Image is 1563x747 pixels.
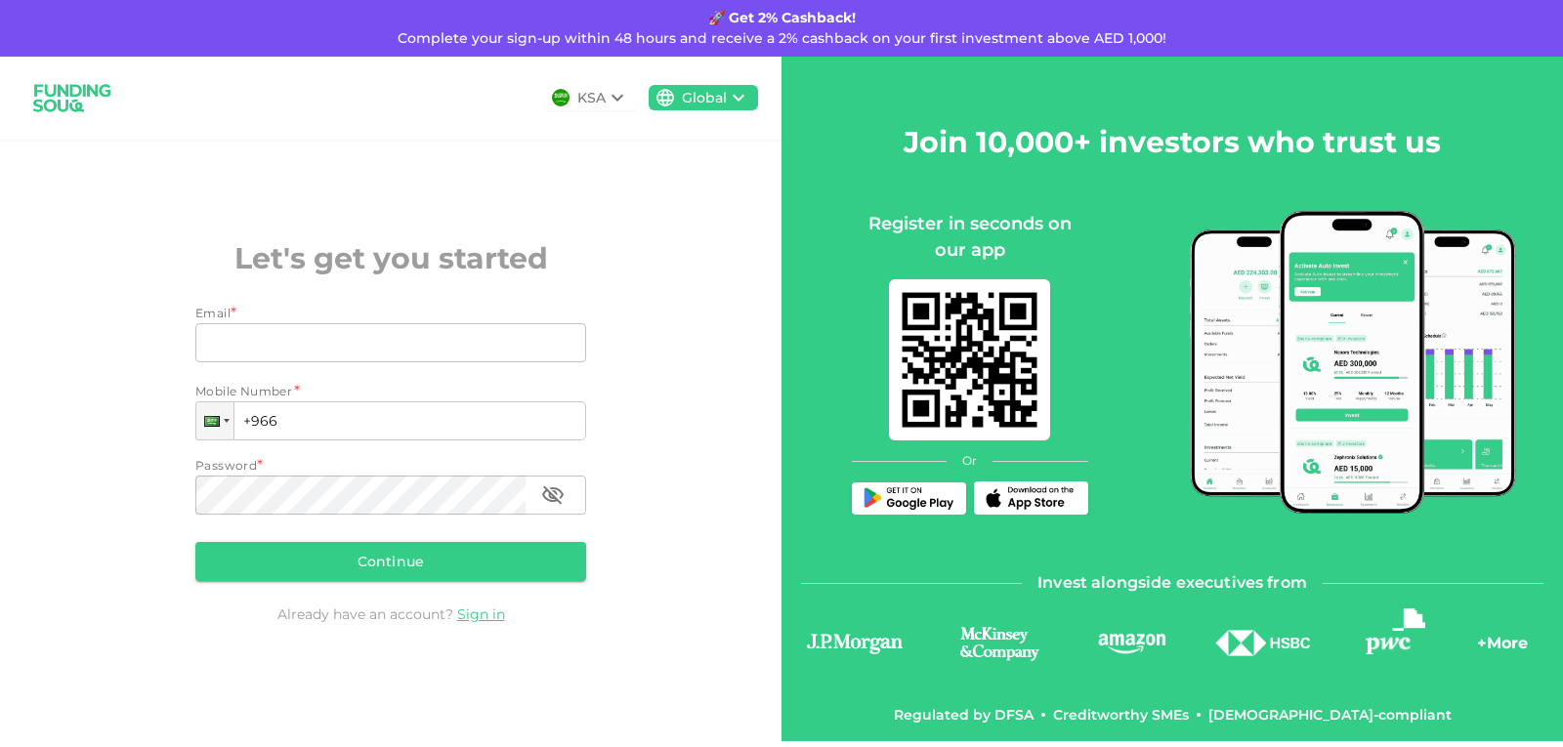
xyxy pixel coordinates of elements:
[1366,608,1425,653] img: logo
[1190,211,1517,514] img: mobile-app
[894,705,1034,725] div: Regulated by DFSA
[1037,569,1307,597] span: Invest alongside executives from
[196,402,233,439] div: Saudi Arabia: + 966
[195,323,565,362] input: email
[195,382,292,401] span: Mobile Number
[398,29,1166,47] span: Complete your sign-up within 48 hours and receive a 2% cashback on your first investment above AE...
[195,236,586,280] h2: Let's get you started
[1214,630,1312,656] img: logo
[982,486,1079,510] img: App Store
[860,487,957,510] img: Play Store
[708,9,856,26] strong: 🚀 Get 2% Cashback!
[682,88,727,108] div: Global
[904,120,1441,164] h2: Join 10,000+ investors who trust us
[23,72,121,124] img: logo
[195,306,231,320] span: Email
[801,630,908,657] img: logo
[195,476,526,515] input: password
[457,605,505,623] a: Sign in
[195,542,586,581] button: Continue
[1095,631,1168,655] img: logo
[852,211,1088,264] div: Register in seconds on our app
[195,458,257,473] span: Password
[577,88,606,108] div: KSA
[195,401,586,440] input: 1 (702) 123-4567
[962,452,977,470] span: Or
[889,279,1050,440] img: mobile-app
[942,624,1057,662] img: logo
[195,604,586,624] div: Already have an account?
[1053,705,1189,725] div: Creditworthy SMEs
[552,89,570,106] img: flag-sa.b9a346574cdc8950dd34b50780441f57.svg
[1477,632,1528,665] div: + More
[1208,705,1452,725] div: [DEMOGRAPHIC_DATA]-compliant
